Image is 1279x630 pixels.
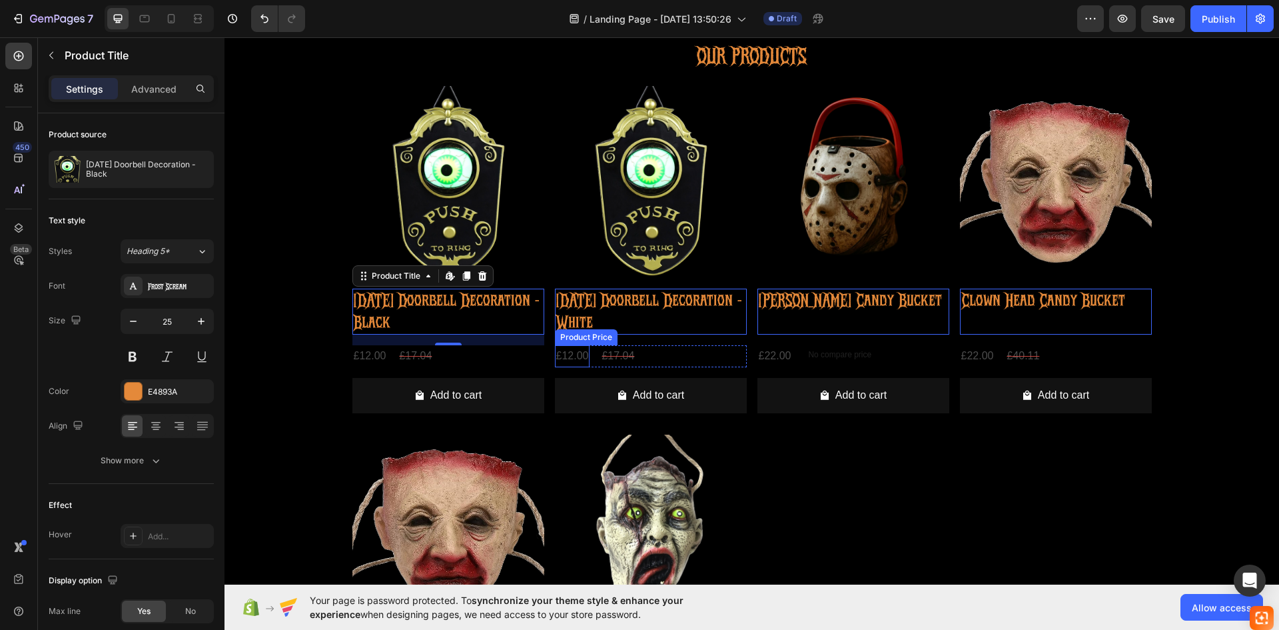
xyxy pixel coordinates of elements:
span: Landing Page - [DATE] 13:50:26 [590,12,731,26]
div: £12.00 [330,308,366,330]
button: 7 [5,5,99,32]
div: Styles [49,245,72,257]
button: Add to cart [735,341,927,376]
div: £22.00 [533,308,568,330]
div: Text style [49,215,85,227]
p: Product Title [65,47,209,63]
div: Max line [49,605,81,617]
button: Add to cart [330,341,522,376]
div: Product source [49,129,107,141]
div: Frost Scream [148,281,211,293]
div: Add to cart [408,349,460,368]
span: / [584,12,587,26]
div: Size [49,312,84,330]
div: Display option [49,572,121,590]
div: £40.11 [781,308,816,330]
span: Heading 5* [127,245,170,257]
div: Beta [10,244,32,255]
h2: Clown Head Candy Bucket [735,251,927,276]
a: Jason Head Candy Bucket [533,49,725,241]
span: Save [1152,13,1174,25]
div: E4893A [148,386,211,398]
iframe: Design area [224,37,1279,585]
span: No [185,605,196,617]
div: 450 [13,142,32,153]
span: Allow access [1192,601,1252,615]
span: Yes [137,605,151,617]
div: Hover [49,529,72,541]
div: Effect [49,499,72,511]
a: Clown Head Candy Bucket [735,49,927,241]
a: Zombie Head Candy Bucket [330,397,522,589]
div: Add to cart [813,349,865,368]
div: £22.00 [735,308,771,330]
div: Font [49,280,65,292]
button: Add to cart [533,341,725,376]
span: synchronize your theme style & enhance your experience [310,595,683,620]
div: Add... [148,531,211,543]
div: £17.04 [376,308,411,330]
div: Add to cart [611,349,662,368]
p: Settings [66,82,103,96]
span: Draft [777,13,797,25]
button: Save [1141,5,1185,32]
h2: [DATE] Doorbell Decoration - White [330,251,522,297]
button: Show more [49,449,214,473]
div: Undo/Redo [251,5,305,32]
p: 7 [87,11,93,27]
button: Publish [1190,5,1246,32]
p: No compare price [584,313,647,321]
button: Allow access [1180,594,1263,621]
button: Heading 5* [121,239,214,263]
div: Publish [1202,12,1235,26]
div: Open Intercom Messenger [1234,565,1266,597]
a: Halloween Doorbell Decoration - White [330,49,522,241]
div: Show more [101,454,163,467]
a: Old Man Head Candy Bucket [128,397,320,589]
div: Align [49,417,86,435]
p: Advanced [131,82,177,96]
p: [DATE] Doorbell Decoration - Black [86,160,209,179]
img: product feature img [54,156,81,183]
div: Product Price [333,294,390,306]
div: Color [49,385,69,397]
span: Your page is password protected. To when designing pages, we need access to your store password. [310,593,735,621]
h2: [PERSON_NAME] Candy Bucket [533,251,725,276]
